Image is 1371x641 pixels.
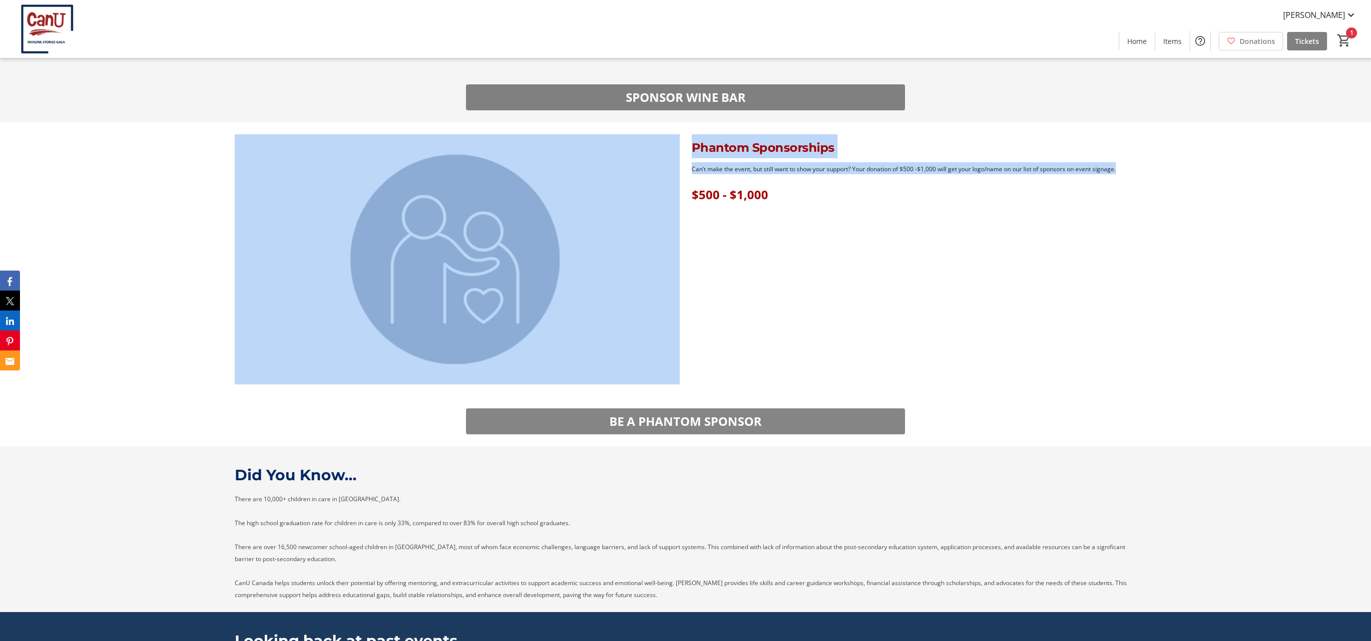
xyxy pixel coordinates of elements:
[1219,32,1283,50] a: Donations
[1190,31,1210,51] button: Help
[235,495,401,503] span: There are 10,000+ children in care in [GEOGRAPHIC_DATA].
[6,4,95,54] img: CanU Canada's Logo
[1275,7,1365,23] button: [PERSON_NAME]
[235,543,1125,563] span: There are over 16,500 newcomer school-aged children in [GEOGRAPHIC_DATA], most of whom face econo...
[235,134,680,384] img: undefined
[235,579,1127,599] span: CanU Canada helps students unlock their potential by offering mentoring, and extracurricular acti...
[1283,9,1345,21] span: [PERSON_NAME]
[626,88,746,106] span: SPONSOR WINE BAR
[1335,31,1353,49] button: Cart
[609,412,762,430] span: BE A PHANTOM SPONSOR
[1295,36,1319,46] span: Tickets
[1127,36,1147,46] span: Home
[692,165,1116,173] span: Can’t make the event, but still want to show your support? Your donation of $500 -$1,000 will get...
[1119,32,1155,50] a: Home
[1155,32,1190,50] a: Items
[235,466,357,484] span: Did You Know...
[466,84,905,110] button: SPONSOR WINE BAR
[1287,32,1327,50] a: Tickets
[1240,36,1275,46] span: Donations
[235,519,570,527] span: The high school graduation rate for children in care is only 33%, compared to over 83% for overal...
[692,140,835,155] span: Phantom Sponsorships
[1163,36,1182,46] span: Items
[466,408,905,434] button: BE A PHANTOM SPONSOR
[692,186,768,203] strong: $500 - $1,000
